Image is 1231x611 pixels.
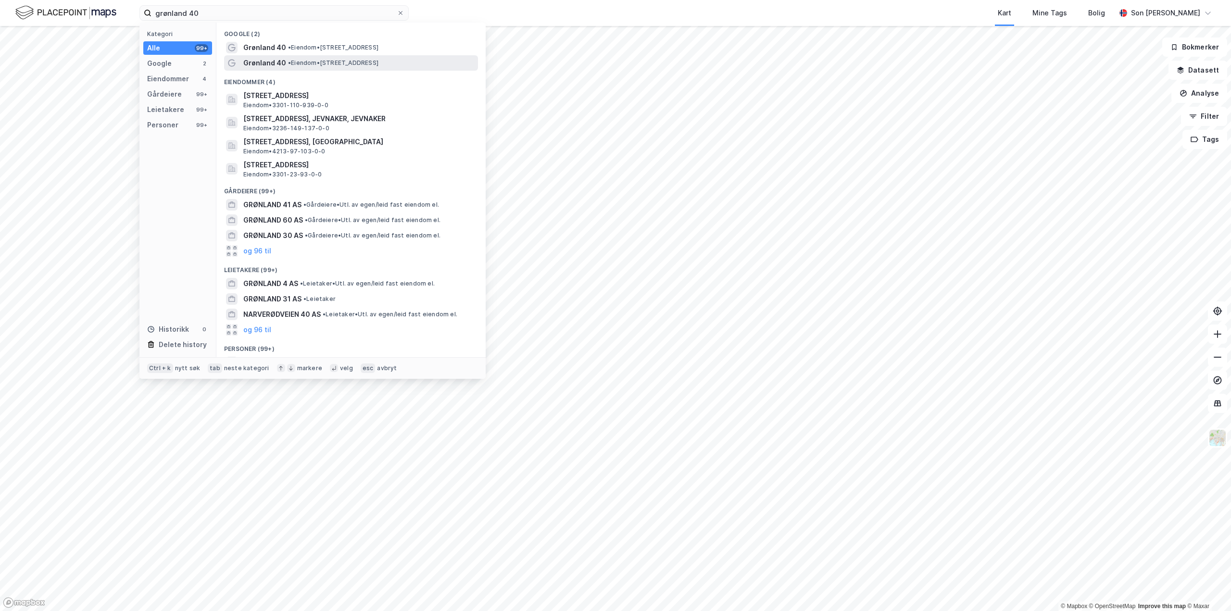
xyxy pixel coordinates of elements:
div: velg [340,364,353,372]
div: Leietakere [147,104,184,115]
div: Mine Tags [1032,7,1067,19]
span: GRØNLAND 60 AS [243,214,303,226]
div: 99+ [195,44,208,52]
a: Improve this map [1138,603,1186,610]
div: Kategori [147,30,212,37]
div: Delete history [159,339,207,350]
div: Leietakere (99+) [216,259,486,276]
div: 99+ [195,106,208,113]
span: GRØNLAND 31 AS [243,293,301,305]
div: Kart [998,7,1011,19]
span: GRØNLAND 30 AS [243,230,303,241]
span: Eiendom • [STREET_ADDRESS] [288,59,378,67]
div: Alle [147,42,160,54]
span: • [288,59,291,66]
span: • [305,216,308,224]
div: 2 [201,60,208,67]
div: 4 [201,75,208,83]
button: Filter [1181,107,1227,126]
div: markere [297,364,322,372]
a: Mapbox homepage [3,597,45,608]
span: Grønland 40 [243,57,286,69]
div: neste kategori [224,364,269,372]
div: Ctrl + k [147,363,173,373]
span: [STREET_ADDRESS] [243,90,474,101]
button: Bokmerker [1162,37,1227,57]
button: og 96 til [243,245,271,257]
div: 0 [201,325,208,333]
div: Eiendommer (4) [216,71,486,88]
button: Tags [1182,130,1227,149]
span: [STREET_ADDRESS], [GEOGRAPHIC_DATA] [243,136,474,148]
span: Leietaker [303,295,336,303]
div: Gårdeiere [147,88,182,100]
div: Personer [147,119,178,131]
div: Historikk [147,324,189,335]
span: [STREET_ADDRESS] [243,159,474,171]
div: Bolig [1088,7,1105,19]
iframe: Chat Widget [1183,565,1231,611]
span: Eiendom • [STREET_ADDRESS] [288,44,378,51]
div: 99+ [195,90,208,98]
span: GRØNLAND 4 AS [243,278,298,289]
div: Son [PERSON_NAME] [1131,7,1200,19]
span: Eiendom • 3301-23-93-0-0 [243,171,322,178]
div: Kontrollprogram for chat [1183,565,1231,611]
div: Google (2) [216,23,486,40]
div: avbryt [377,364,397,372]
a: Mapbox [1061,603,1087,610]
span: Gårdeiere • Utl. av egen/leid fast eiendom el. [303,201,439,209]
span: Leietaker • Utl. av egen/leid fast eiendom el. [323,311,457,318]
span: • [303,295,306,302]
button: Analyse [1171,84,1227,103]
span: Leietaker • Utl. av egen/leid fast eiendom el. [300,280,435,287]
div: Personer (99+) [216,337,486,355]
span: Gårdeiere • Utl. av egen/leid fast eiendom el. [305,216,440,224]
span: • [323,311,326,318]
div: esc [361,363,376,373]
img: Z [1208,429,1227,447]
span: Grønland 40 [243,42,286,53]
span: Eiendom • 3301-110-939-0-0 [243,101,328,109]
span: NARVERØDVEIEN 40 AS [243,309,321,320]
div: Google [147,58,172,69]
button: og 96 til [243,324,271,336]
span: Gårdeiere • Utl. av egen/leid fast eiendom el. [305,232,440,239]
img: logo.f888ab2527a4732fd821a326f86c7f29.svg [15,4,116,21]
button: Datasett [1168,61,1227,80]
input: Søk på adresse, matrikkel, gårdeiere, leietakere eller personer [151,6,397,20]
span: GRØNLAND 41 AS [243,199,301,211]
a: OpenStreetMap [1089,603,1136,610]
span: • [305,232,308,239]
div: 99+ [195,121,208,129]
div: Gårdeiere (99+) [216,180,486,197]
span: • [300,280,303,287]
span: Eiendom • 4213-97-103-0-0 [243,148,326,155]
span: Eiendom • 3236-149-137-0-0 [243,125,329,132]
div: tab [208,363,222,373]
div: nytt søk [175,364,201,372]
div: Eiendommer [147,73,189,85]
span: [STREET_ADDRESS], JEVNAKER, JEVNAKER [243,113,474,125]
span: • [303,201,306,208]
span: • [288,44,291,51]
